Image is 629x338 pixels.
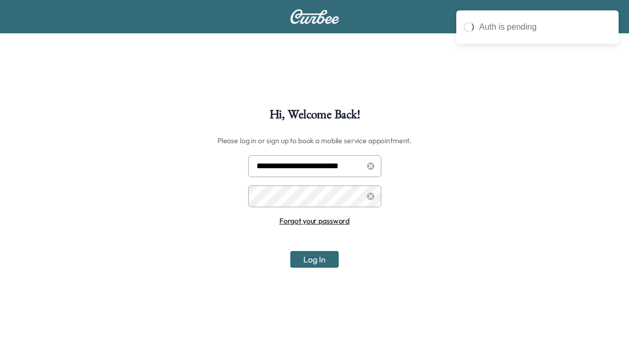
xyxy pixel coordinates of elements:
div: Auth is pending [479,21,611,33]
button: Log In [290,251,339,268]
h6: Please log in or sign up to book a mobile service appointment. [217,132,412,149]
img: Curbee Logo [290,9,340,24]
h1: Hi, Welcome Back! [269,108,360,126]
a: Forgot your password [279,216,350,226]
